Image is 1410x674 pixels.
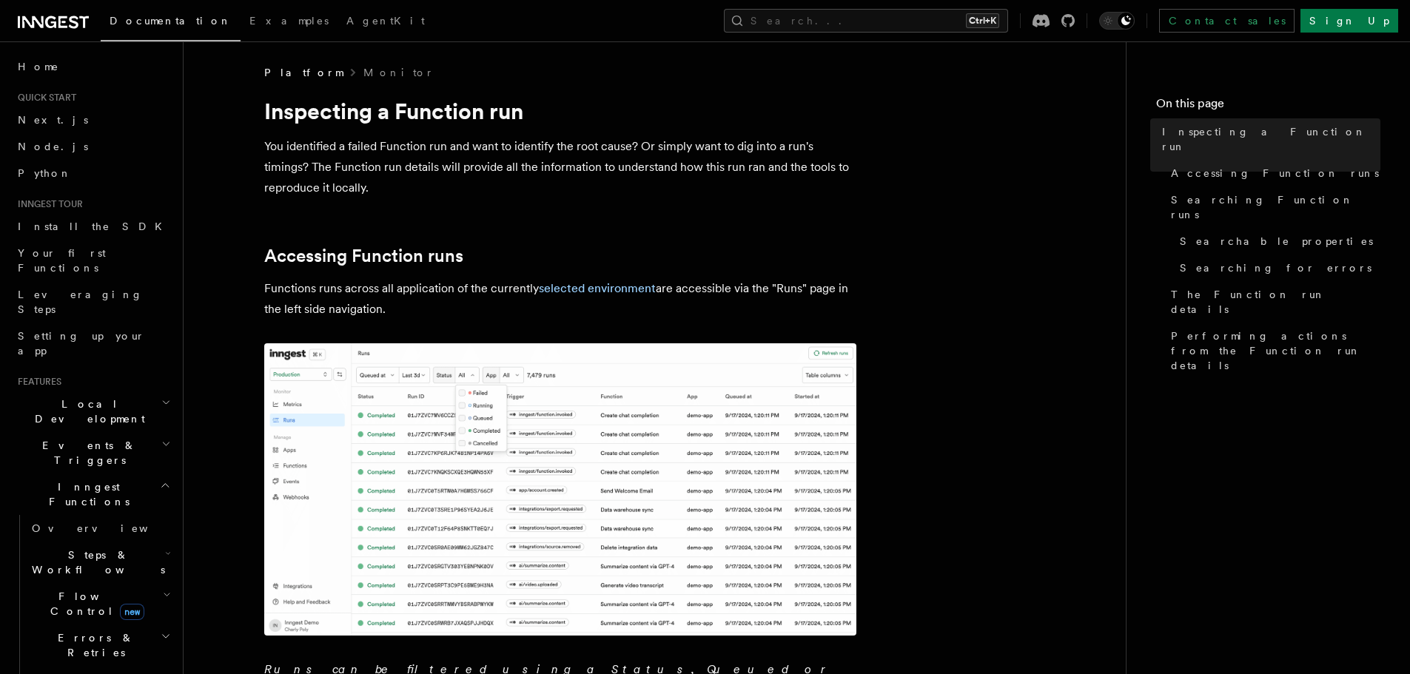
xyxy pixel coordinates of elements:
[18,220,171,232] span: Install the SDK
[26,630,161,660] span: Errors & Retries
[1171,287,1380,317] span: The Function run details
[1171,328,1380,373] span: Performing actions from the Function run details
[12,479,160,509] span: Inngest Functions
[1180,234,1373,249] span: Searchable properties
[18,114,88,126] span: Next.js
[12,53,174,80] a: Home
[1165,281,1380,323] a: The Function run details
[32,522,184,534] span: Overview
[1165,186,1380,228] a: Searching Function runs
[12,281,174,323] a: Leveraging Steps
[12,391,174,432] button: Local Development
[26,583,174,624] button: Flow Controlnew
[249,15,329,27] span: Examples
[12,198,83,210] span: Inngest tour
[12,92,76,104] span: Quick start
[12,133,174,160] a: Node.js
[241,4,338,40] a: Examples
[724,9,1008,33] button: Search...Ctrl+K
[12,240,174,281] a: Your first Functions
[1099,12,1135,30] button: Toggle dark mode
[1162,124,1380,154] span: Inspecting a Function run
[18,330,145,357] span: Setting up your app
[346,15,425,27] span: AgentKit
[12,107,174,133] a: Next.js
[539,281,656,295] a: selected environment
[26,624,174,666] button: Errors & Retries
[264,343,856,636] img: The "Handle failed payments" Function runs list features a run in a failing state.
[363,65,434,80] a: Monitor
[18,247,106,274] span: Your first Functions
[1165,160,1380,186] a: Accessing Function runs
[1171,166,1379,181] span: Accessing Function runs
[26,589,163,619] span: Flow Control
[18,59,59,74] span: Home
[12,438,161,468] span: Events & Triggers
[1180,260,1372,275] span: Searching for errors
[264,136,856,198] p: You identified a failed Function run and want to identify the root cause? Or simply want to dig i...
[12,376,61,388] span: Features
[26,542,174,583] button: Steps & Workflows
[18,289,143,315] span: Leveraging Steps
[18,167,72,179] span: Python
[12,474,174,515] button: Inngest Functions
[1174,228,1380,255] a: Searchable properties
[966,13,999,28] kbd: Ctrl+K
[1156,118,1380,160] a: Inspecting a Function run
[101,4,241,41] a: Documentation
[1159,9,1295,33] a: Contact sales
[264,246,463,266] a: Accessing Function runs
[12,213,174,240] a: Install the SDK
[264,65,343,80] span: Platform
[12,432,174,474] button: Events & Triggers
[110,15,232,27] span: Documentation
[26,515,174,542] a: Overview
[1300,9,1398,33] a: Sign Up
[338,4,434,40] a: AgentKit
[1171,192,1380,222] span: Searching Function runs
[26,547,165,577] span: Steps & Workflows
[12,160,174,186] a: Python
[1174,255,1380,281] a: Searching for errors
[264,98,856,124] h1: Inspecting a Function run
[18,141,88,152] span: Node.js
[12,397,161,426] span: Local Development
[1156,95,1380,118] h4: On this page
[264,278,856,320] p: Functions runs across all application of the currently are accessible via the "Runs" page in the ...
[1165,323,1380,379] a: Performing actions from the Function run details
[12,323,174,364] a: Setting up your app
[120,604,144,620] span: new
